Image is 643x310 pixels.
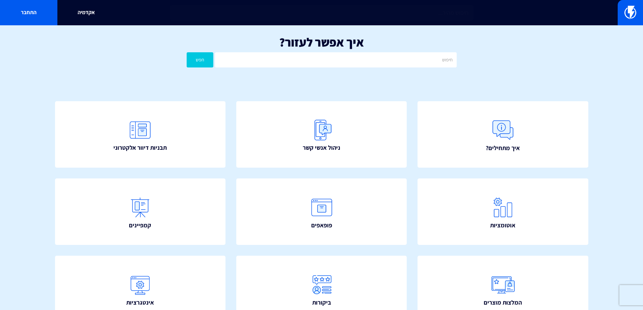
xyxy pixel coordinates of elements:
[418,178,588,245] a: אוטומציות
[418,101,588,168] a: איך מתחילים?
[236,178,407,245] a: פופאפים
[490,221,515,230] span: אוטומציות
[312,298,331,307] span: ביקורות
[484,298,522,307] span: המלצות מוצרים
[311,221,332,230] span: פופאפים
[215,52,456,67] input: חיפוש
[303,143,340,152] span: ניהול אנשי קשר
[126,298,154,307] span: אינטגרציות
[55,101,226,168] a: תבניות דיוור אלקטרוני
[236,101,407,168] a: ניהול אנשי קשר
[187,52,214,67] button: חפש
[129,221,151,230] span: קמפיינים
[113,143,167,152] span: תבניות דיוור אלקטרוני
[55,178,226,245] a: קמפיינים
[10,35,633,49] h1: איך אפשר לעזור?
[170,5,474,21] input: חיפוש מהיר...
[486,144,520,152] span: איך מתחילים?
